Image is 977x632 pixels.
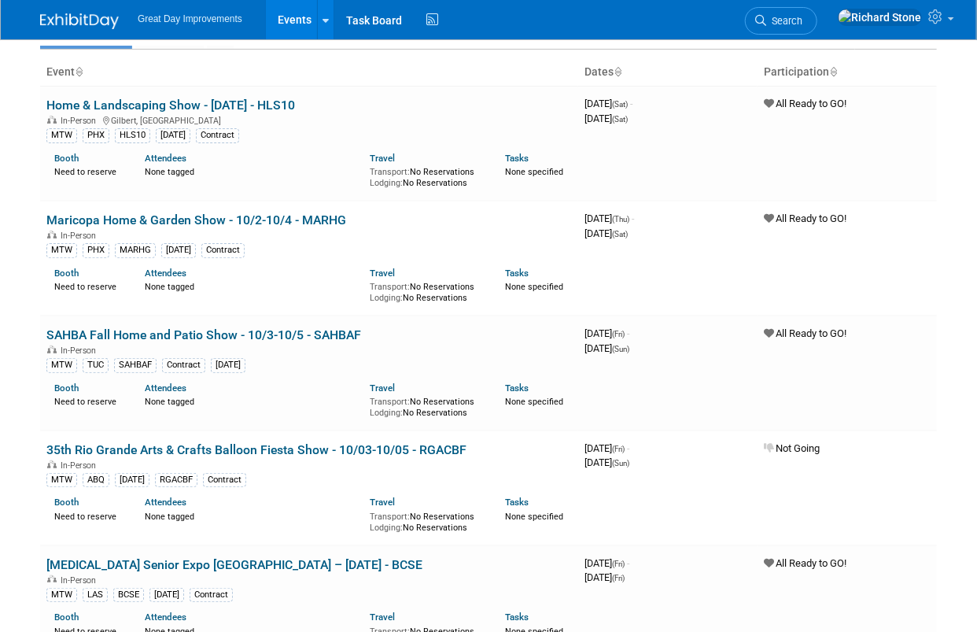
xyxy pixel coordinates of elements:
a: Travel [370,612,395,623]
a: [MEDICAL_DATA] Senior Expo [GEOGRAPHIC_DATA] – [DATE] - BCSE [46,557,422,572]
a: Booth [54,612,79,623]
a: SAHBA Fall Home and Patio Show - 10/3-10/5 - SAHBAF [46,327,361,342]
span: None specified [505,512,563,522]
div: [DATE] [156,128,190,142]
span: None specified [505,397,563,407]
div: No Reservations No Reservations [370,164,481,188]
span: (Sun) [612,345,629,353]
div: None tagged [145,508,359,523]
a: Tasks [505,268,529,279]
a: 35th Rio Grande Arts & Crafts Balloon Fiesta Show - 10/03-10/05 - RGACBF [46,442,466,457]
span: [DATE] [584,557,629,569]
span: All Ready to GO! [764,213,846,224]
a: Attendees [145,153,186,164]
a: Booth [54,383,79,394]
span: [DATE] [584,442,629,454]
a: Travel [370,153,395,164]
span: All Ready to GO! [764,557,846,569]
div: Contract [203,473,246,487]
div: SAHBAF [114,358,157,372]
span: (Fri) [612,330,625,338]
span: [DATE] [584,213,634,224]
div: BCSE [113,588,144,602]
span: In-Person [61,575,101,586]
a: Attendees [145,612,186,623]
span: [DATE] [584,227,628,239]
a: Travel [370,497,395,508]
div: LAS [83,588,108,602]
a: Sort by Event Name [75,65,83,78]
span: Lodging: [370,408,403,418]
span: Lodging: [370,293,403,303]
span: All Ready to GO! [764,327,846,339]
div: MTW [46,473,77,487]
span: Transport: [370,397,410,407]
div: Need to reserve [54,394,121,408]
div: [DATE] [211,358,245,372]
span: (Sat) [612,230,628,238]
div: No Reservations No Reservations [370,394,481,418]
span: - [627,442,629,454]
a: Home & Landscaping Show - [DATE] - HLS10 [46,98,295,113]
span: (Sun) [612,459,629,468]
div: MTW [46,243,77,257]
span: [DATE] [584,342,629,354]
div: PHX [83,243,109,257]
a: Travel [370,268,395,279]
a: Search [745,7,817,35]
span: In-Person [61,116,101,126]
img: Richard Stone [838,9,922,26]
span: Lodging: [370,523,403,533]
div: Contract [162,358,205,372]
span: Great Day Improvements [138,13,242,24]
img: In-Person Event [47,575,57,583]
span: [DATE] [584,113,628,124]
span: - [627,557,629,569]
span: All Ready to GO! [764,98,846,109]
div: Contract [201,243,245,257]
a: Tasks [505,497,529,508]
span: [DATE] [584,456,629,468]
span: [DATE] [584,571,625,583]
div: Contract [190,588,233,602]
span: Transport: [370,512,410,522]
a: Tasks [505,612,529,623]
div: Need to reserve [54,164,121,178]
th: Participation [758,59,937,86]
div: PHX [83,128,109,142]
span: In-Person [61,346,101,356]
div: [DATE] [161,243,196,257]
div: No Reservations No Reservations [370,279,481,303]
div: [DATE] [149,588,184,602]
div: Need to reserve [54,508,121,523]
div: No Reservations No Reservations [370,508,481,533]
div: TUC [83,358,109,372]
div: ABQ [83,473,109,487]
span: [DATE] [584,98,632,109]
a: Travel [370,383,395,394]
a: Tasks [505,153,529,164]
span: (Fri) [612,445,625,453]
img: In-Person Event [47,231,57,238]
span: Lodging: [370,178,403,188]
div: MTW [46,588,77,602]
div: None tagged [145,394,359,408]
span: (Fri) [612,574,625,582]
img: In-Person Event [47,116,57,124]
div: MTW [46,358,77,372]
div: RGACBF [155,473,197,487]
span: None specified [505,282,563,292]
a: Booth [54,153,79,164]
span: - [632,213,634,224]
th: Dates [578,59,758,86]
a: Attendees [145,383,186,394]
div: Gilbert, [GEOGRAPHIC_DATA] [46,113,572,126]
a: Booth [54,268,79,279]
img: ExhibitDay [40,13,119,29]
span: In-Person [61,231,101,241]
img: In-Person Event [47,460,57,468]
div: None tagged [145,279,359,293]
span: Search [766,15,802,27]
div: MTW [46,128,77,142]
span: In-Person [61,460,101,471]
